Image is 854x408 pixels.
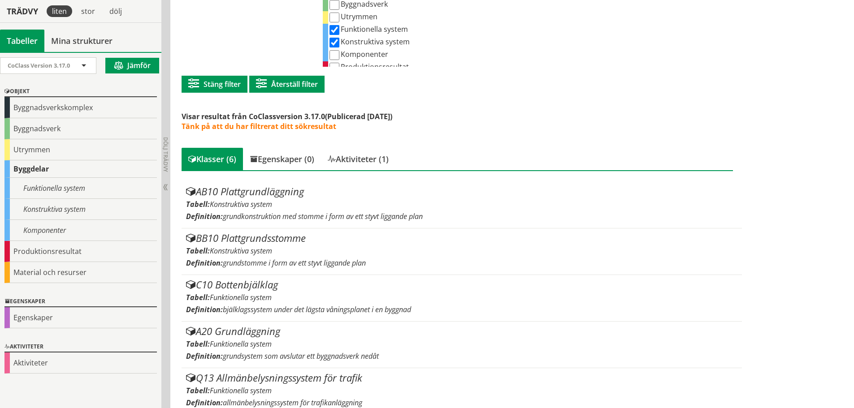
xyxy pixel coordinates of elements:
[4,199,157,220] div: Konstruktiva system
[4,160,157,178] div: Byggdelar
[186,186,737,197] div: AB10 Plattgrundläggning
[210,386,272,395] span: Funktionella system
[328,37,410,47] label: Konstruktiva system
[4,296,157,307] div: Egenskaper
[223,398,362,408] span: allmänbelysningssystem för trafikanläggning
[186,292,210,302] label: Tabell:
[329,25,339,35] input: Funktionella system
[8,61,70,69] span: CoClass Version 3.17.0
[186,211,223,221] label: Definition:
[4,178,157,199] div: Funktionella system
[182,121,336,131] span: Tänk på att du har filtrerat ditt sökresultat
[210,246,272,256] span: Konstruktiva system
[4,139,157,160] div: Utrymmen
[4,342,157,352] div: Aktiviteter
[223,305,411,314] span: bjälklagssystem under det lägsta våningsplanet i en byggnad
[186,326,737,337] div: A20 Grundläggning
[329,63,339,73] input: Produktionsresultat
[328,12,377,21] label: Utrymmen
[182,148,243,170] div: Klasser (6)
[2,6,43,16] div: Trädvy
[76,5,100,17] div: stor
[47,5,72,17] div: liten
[4,220,157,241] div: Komponenter
[4,118,157,139] div: Byggnadsverk
[186,373,737,383] div: Q13 Allmänbelysningssystem för trafik
[328,24,408,34] label: Funktionella system
[328,62,409,72] label: Produktionsresultat
[329,50,339,60] input: Komponenter
[186,279,737,290] div: C10 Bottenbjälklag
[325,112,392,121] span: (Publicerad [DATE])
[44,30,119,52] a: Mina strukturer
[210,292,272,302] span: Funktionella system
[4,352,157,374] div: Aktiviteter
[210,339,272,349] span: Funktionella system
[329,38,339,47] input: Konstruktiva system
[162,137,169,172] span: Dölj trädvy
[329,13,339,22] input: Utrymmen
[210,199,272,209] span: Konstruktiva system
[186,233,737,244] div: BB10 Plattgrundsstomme
[186,258,223,268] label: Definition:
[4,241,157,262] div: Produktionsresultat
[182,76,247,93] button: Stäng filter
[321,148,395,170] div: Aktiviteter (1)
[186,339,210,349] label: Tabell:
[4,86,157,97] div: Objekt
[4,262,157,283] div: Material och resurser
[186,199,210,209] label: Tabell:
[223,258,366,268] span: grundstomme i form av ett styvt liggande plan
[186,351,223,361] label: Definition:
[182,112,325,121] span: Visar resultat från CoClassversion 3.17.0
[4,307,157,328] div: Egenskaper
[186,386,210,395] label: Tabell:
[243,148,321,170] div: Egenskaper (0)
[186,398,223,408] label: Definition:
[249,76,325,93] button: Återställ filter
[104,5,127,17] div: dölj
[223,211,423,221] span: grundkonstruktion med stomme i form av ett styvt liggande plan
[328,49,388,59] label: Komponenter
[105,58,159,73] button: Jämför
[223,351,379,361] span: grundsystem som avslutar ett byggnadsverk nedåt
[186,305,223,314] label: Definition:
[186,246,210,256] label: Tabell:
[4,97,157,118] div: Byggnadsverkskomplex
